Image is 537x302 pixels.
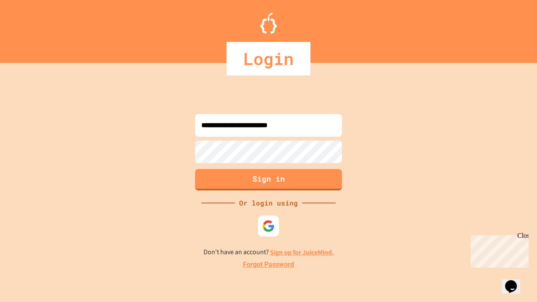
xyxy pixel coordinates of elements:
p: Don't have an account? [203,247,334,258]
iframe: chat widget [502,268,529,294]
div: Login [227,42,310,75]
a: Sign up for JuiceMind. [270,248,334,257]
img: google-icon.svg [262,220,275,232]
div: Chat with us now!Close [3,3,58,53]
img: Logo.svg [260,13,277,34]
button: Sign in [195,169,342,190]
a: Forgot Password [243,260,294,270]
div: Or login using [235,198,302,208]
iframe: chat widget [467,232,529,268]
